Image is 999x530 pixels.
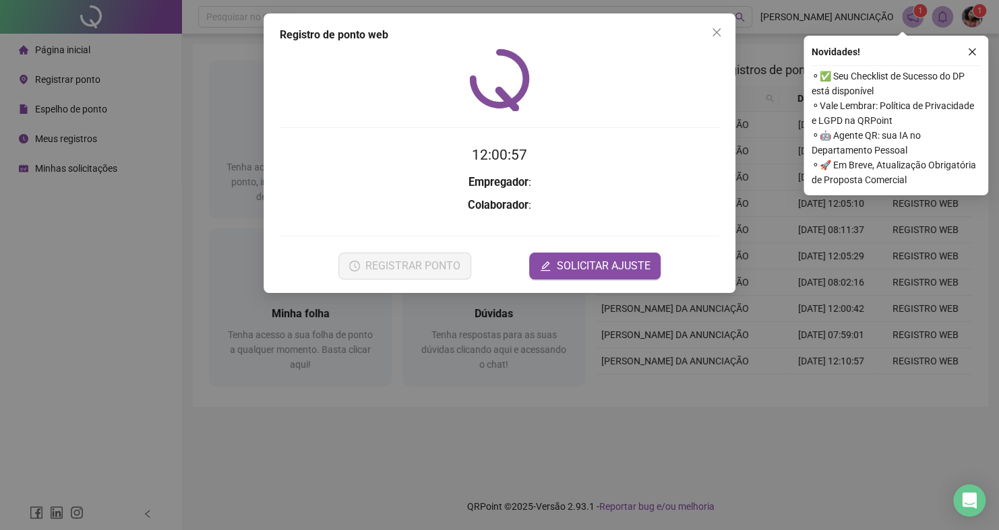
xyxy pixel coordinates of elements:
div: Open Intercom Messenger [953,484,986,517]
button: editSOLICITAR AJUSTE [529,253,661,279]
button: Close [706,22,727,43]
span: SOLICITAR AJUSTE [556,258,650,274]
h3: : [280,174,719,191]
img: QRPoint [469,48,530,111]
span: edit [540,261,551,271]
strong: Empregador [468,176,528,189]
time: 12:00:57 [472,147,527,163]
span: ⚬ 🤖 Agente QR: sua IA no Departamento Pessoal [812,128,980,158]
strong: Colaborador [468,199,528,211]
span: ⚬ Vale Lembrar: Política de Privacidade e LGPD na QRPoint [812,98,980,128]
span: ⚬ 🚀 Em Breve, Atualização Obrigatória de Proposta Comercial [812,158,980,187]
h3: : [280,197,719,214]
span: close [711,27,722,38]
span: Novidades ! [812,44,860,59]
div: Registro de ponto web [280,27,719,43]
span: close [967,47,977,57]
button: REGISTRAR PONTO [338,253,471,279]
span: ⚬ ✅ Seu Checklist de Sucesso do DP está disponível [812,69,980,98]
